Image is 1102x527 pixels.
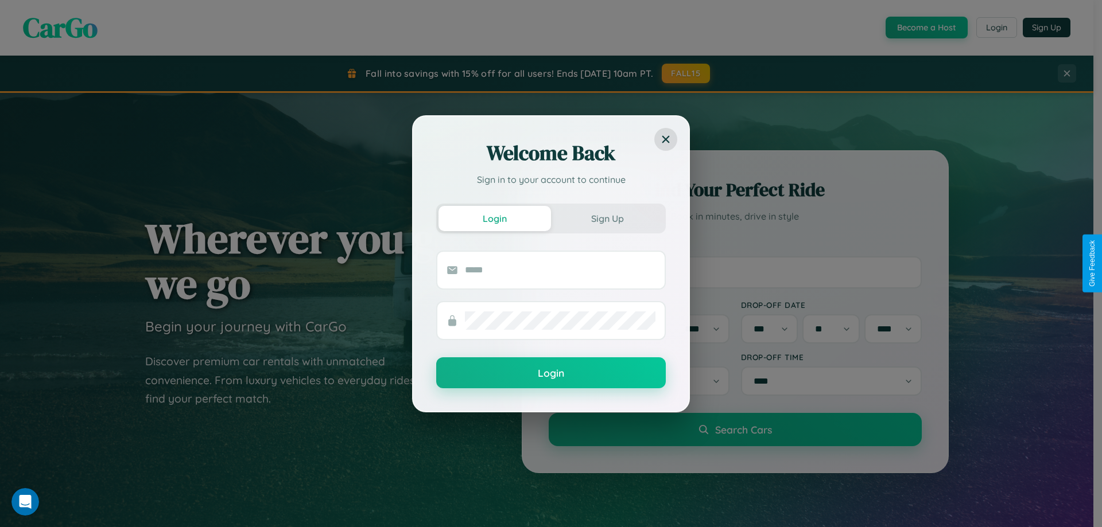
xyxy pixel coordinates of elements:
[436,357,666,388] button: Login
[551,206,663,231] button: Sign Up
[11,488,39,516] iframe: Intercom live chat
[436,173,666,186] p: Sign in to your account to continue
[439,206,551,231] button: Login
[436,139,666,167] h2: Welcome Back
[1088,240,1096,287] div: Give Feedback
